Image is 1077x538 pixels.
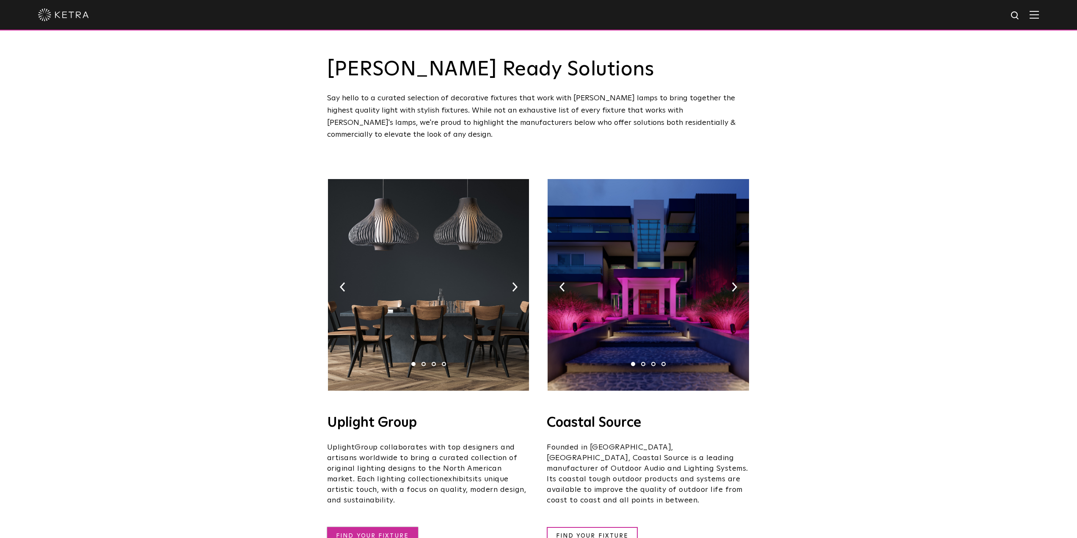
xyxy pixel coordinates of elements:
[547,444,748,504] span: Founded in [GEOGRAPHIC_DATA], [GEOGRAPHIC_DATA], Coastal Source is a leading manufacturer of Outd...
[512,282,518,292] img: arrow-right-black.svg
[548,179,749,391] img: 03-1.jpg
[444,475,473,483] span: exhibits
[328,179,529,391] img: Uplight_Ketra_Image.jpg
[327,92,750,141] div: Say hello to a curated selection of decorative fixtures that work with [PERSON_NAME] lamps to bri...
[547,416,750,430] h4: Coastal Source
[559,282,565,292] img: arrow-left-black.svg
[327,444,518,483] span: Group collaborates with top designers and artisans worldwide to bring a curated collection of ori...
[327,444,355,451] span: Uplight
[1030,11,1039,19] img: Hamburger%20Nav.svg
[340,282,345,292] img: arrow-left-black.svg
[327,475,526,504] span: its unique artistic touch, with a focus on quality, modern design, and sustainability.
[38,8,89,21] img: ketra-logo-2019-white
[732,282,737,292] img: arrow-right-black.svg
[1010,11,1021,21] img: search icon
[327,416,530,430] h4: Uplight Group
[327,59,750,80] h3: [PERSON_NAME] Ready Solutions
